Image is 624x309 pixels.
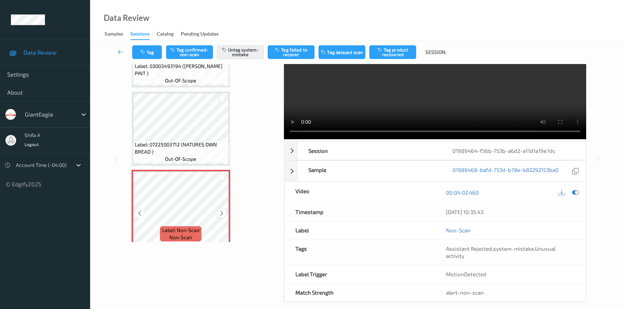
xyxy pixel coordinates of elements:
div: Video [285,182,435,203]
span: Session: [425,49,446,56]
div: MotionDetected [435,265,586,283]
button: Tag product recovered [369,45,416,59]
a: 01989468-bafd-753d-b78e-b82292153ba0 [453,166,558,176]
span: Unusual activity [446,245,556,259]
div: Sample01989468-bafd-753d-b78e-b82292153ba0 [284,160,586,182]
span: Label: 03003493194 ([PERSON_NAME] PINT ) [135,63,227,77]
a: Non-Scan [446,227,471,234]
div: Tags [285,240,435,265]
button: Tag delayed scan [318,45,365,59]
button: Tag confirmed-non-scan [166,45,213,59]
button: Tag [132,45,162,59]
span: Label: 07225003712 (NATURES OWN BREAD ) [135,141,227,155]
span: Assistant Rejected [446,245,492,252]
div: Sample [298,161,442,181]
div: alert-non-scan [446,289,575,296]
div: Label [285,221,435,239]
span: system-mistake [493,245,534,252]
span: non-scan [169,234,192,241]
div: Sessions [130,30,150,40]
a: 00:04:02.460 [446,189,479,196]
a: Samples [104,29,130,39]
div: Samples [104,30,123,39]
div: Pending Updates [181,30,219,39]
a: Pending Updates [181,29,226,39]
button: Untag system-mistake [217,45,264,59]
div: [DATE] 10:35:43 [446,208,575,215]
span: out-of-scope [165,155,196,163]
a: Catalog [157,29,181,39]
div: Match Strength [285,283,435,301]
span: Label: Non-Scan [162,227,200,234]
span: out-of-scope [165,77,196,84]
div: Timestamp [285,203,435,221]
span: , , [446,245,556,259]
div: Data Review [104,14,149,22]
div: Catalog [157,30,174,39]
div: 01989464-f56b-753b-a6d2-a11d1a19e7dc [442,142,586,160]
div: Session [298,142,442,160]
div: Session01989464-f56b-753b-a6d2-a11d1a19e7dc [284,141,586,160]
button: Tag failed to recover [268,45,315,59]
div: Label Trigger [285,265,435,283]
a: Sessions [130,29,157,40]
